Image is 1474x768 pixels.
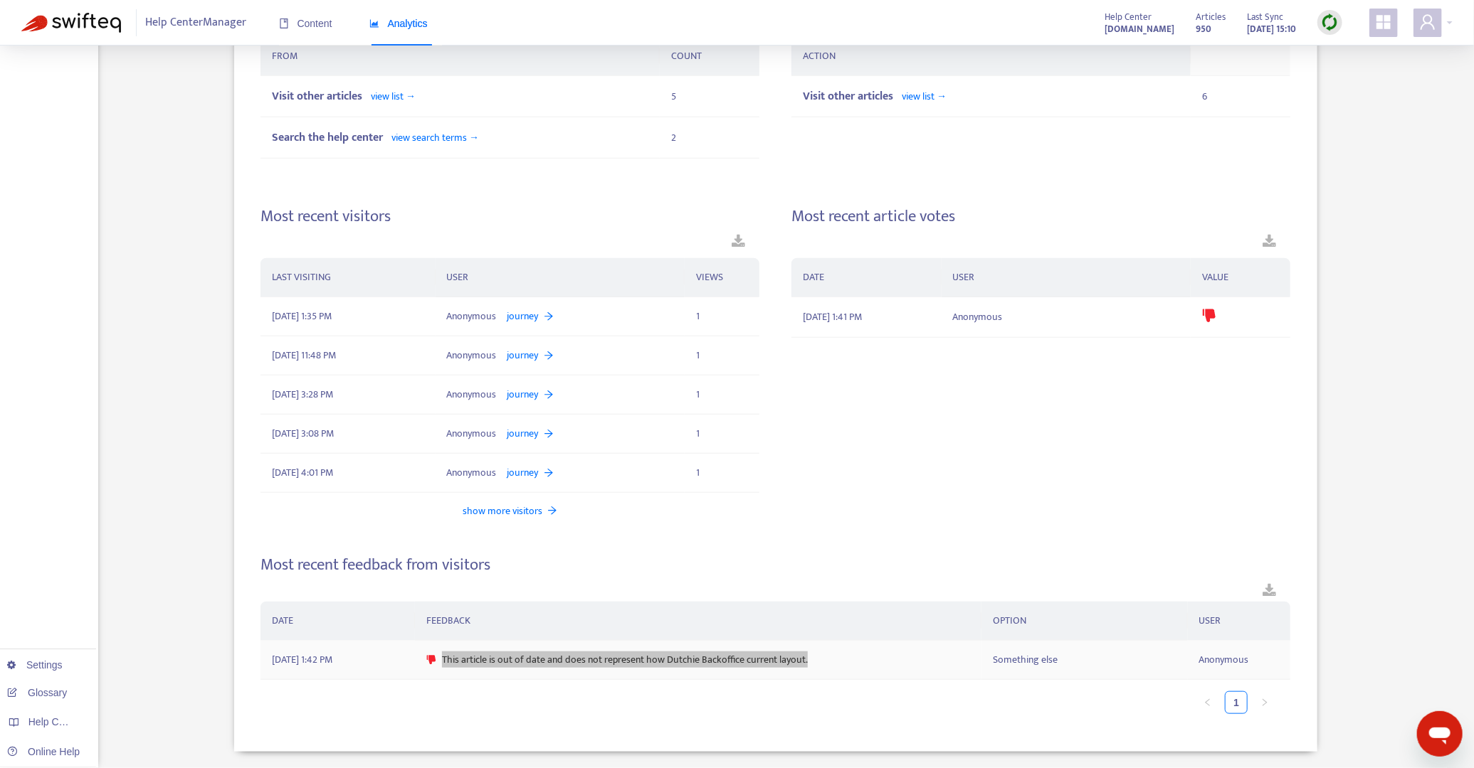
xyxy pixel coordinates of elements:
span: Anonymous [447,465,497,481]
th: DATE [791,258,941,297]
th: ACTION [791,37,1191,76]
span: Anonymous [1199,652,1249,668]
span: journey [507,387,539,402]
span: [DATE] 3:28 PM [272,387,333,402]
td: 1 [685,336,759,375]
span: Content [279,18,332,29]
span: [DATE] 1:42 PM [272,652,332,668]
span: right [1260,698,1269,707]
span: 6 [1202,88,1207,105]
span: Anonymous [953,309,1003,325]
span: [DATE] 4:01 PM [272,465,333,481]
td: 1 [685,375,759,415]
span: view list → [902,88,947,105]
span: Help Center [1105,9,1152,25]
span: arrow-right [544,468,554,478]
span: appstore [1375,14,1392,31]
span: view list → [371,88,416,105]
th: FROM [260,37,660,76]
td: 1 [685,454,759,493]
span: Articles [1196,9,1226,25]
li: Previous Page [1196,691,1219,714]
span: Anonymous [447,426,497,442]
td: 1 [685,415,759,454]
span: Visit other articles [803,87,893,106]
span: arrow-right [544,351,554,361]
span: dislike [1202,309,1216,323]
span: 5 [671,88,676,105]
span: Analytics [369,18,428,29]
iframe: Button to launch messaging window [1417,711,1463,757]
h4: Most recent feedback from visitors [260,555,1290,575]
span: arrow-right [544,311,554,321]
span: left [1204,698,1212,707]
th: USER [1188,602,1291,641]
span: 2 [671,129,676,146]
span: journey [507,309,539,324]
a: 1 [1226,692,1247,713]
h4: Most recent article votes [791,207,1290,226]
strong: [DATE] 15:10 [1247,21,1296,37]
th: OPTION [981,602,1187,641]
li: Next Page [1253,691,1276,714]
span: Something else [993,652,1058,668]
img: Swifteq [21,13,121,33]
th: VIEWS [685,258,759,297]
th: COUNT [660,37,759,76]
h4: Most recent visitors [260,207,759,226]
span: [DATE] 1:41 PM [803,309,862,325]
span: Last Sync [1247,9,1283,25]
a: Online Help [7,746,80,757]
span: [DATE] 11:48 PM [272,348,336,363]
span: view search terms → [391,129,479,146]
span: Search the help center [272,128,383,147]
span: journey [507,426,539,442]
a: Settings [7,659,63,671]
strong: 950 [1196,21,1211,37]
button: left [1196,691,1219,714]
span: Visit other articles [272,87,362,106]
span: book [279,18,289,28]
th: USER [942,258,1191,297]
span: Anonymous [447,348,497,363]
span: Anonymous [447,309,497,324]
span: [DATE] 3:08 PM [272,426,334,442]
span: arrow-right [544,429,554,439]
th: USER [436,258,685,297]
span: area-chart [369,18,379,28]
span: Help Centers [28,716,87,727]
span: arrow-right [547,506,557,516]
span: arrow-right [544,390,554,400]
th: FEEDBACK [415,602,981,641]
th: VALUE [1191,258,1290,297]
a: Glossary [7,687,67,698]
button: right [1253,691,1276,714]
span: journey [507,465,539,481]
img: sync.dc5367851b00ba804db3.png [1321,14,1339,31]
span: show more visitors [463,503,542,518]
th: LAST VISITING [260,258,435,297]
td: 1 [685,297,759,336]
span: dislike [426,655,436,665]
span: Anonymous [447,387,497,402]
span: Help Center Manager [146,9,247,36]
a: [DOMAIN_NAME] [1105,21,1174,37]
span: This article is out of date and does not represent how Dutchie Backoffice current layout. [442,652,808,668]
span: user [1419,14,1436,31]
th: DATE [260,602,415,641]
span: [DATE] 1:35 PM [272,309,332,324]
span: journey [507,348,539,363]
